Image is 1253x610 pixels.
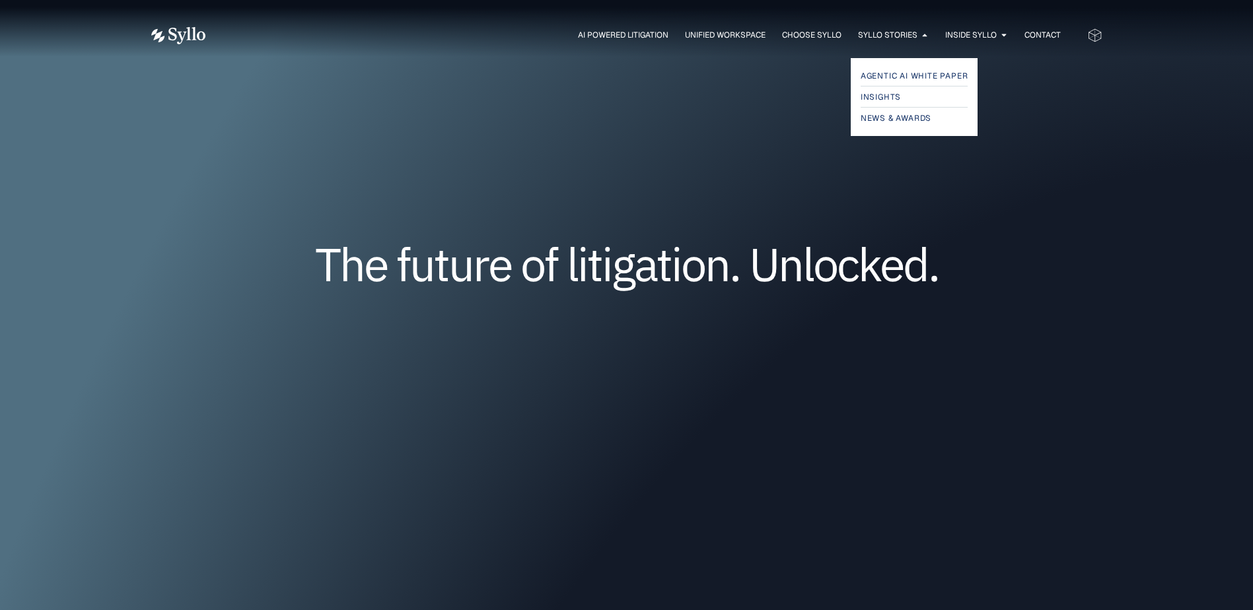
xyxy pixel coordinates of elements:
a: Agentic AI White Paper [861,68,968,84]
div: Menu Toggle [232,29,1061,42]
a: News & Awards [861,110,968,126]
nav: Menu [232,29,1061,42]
a: Syllo Stories [858,29,917,41]
h1: The future of litigation. Unlocked. [231,242,1023,286]
a: Inside Syllo [945,29,997,41]
a: AI Powered Litigation [578,29,668,41]
a: Contact [1024,29,1061,41]
span: News & Awards [861,110,931,126]
span: Insights [861,89,901,105]
a: Insights [861,89,968,105]
img: Vector [151,27,205,44]
a: Choose Syllo [782,29,841,41]
a: Unified Workspace [685,29,766,41]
